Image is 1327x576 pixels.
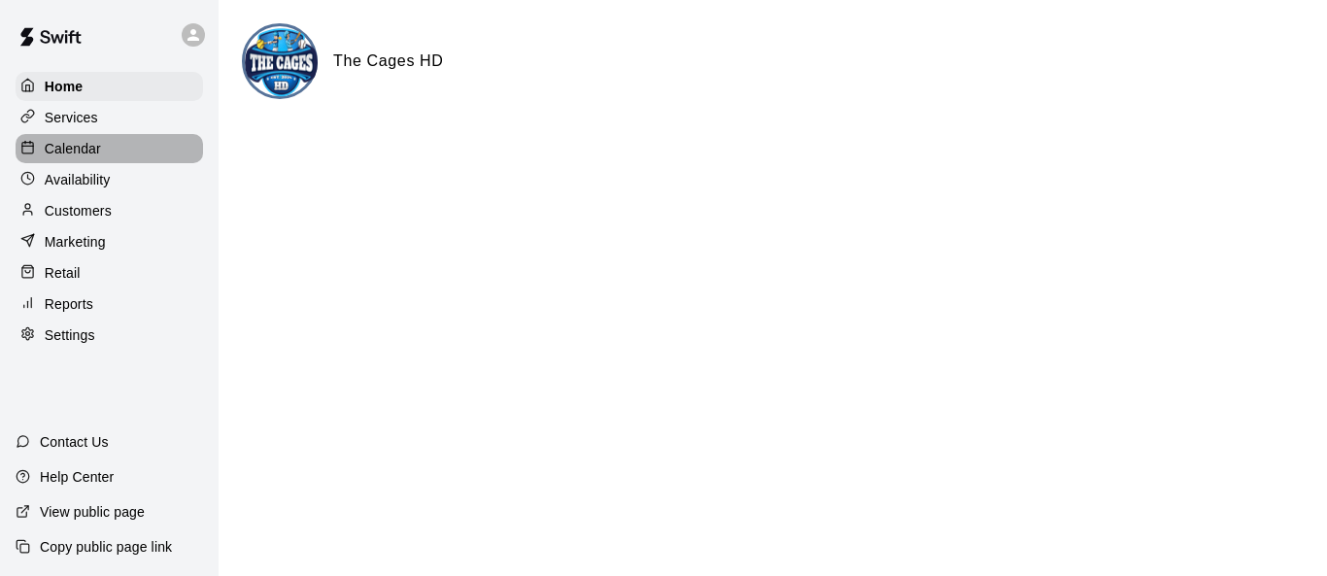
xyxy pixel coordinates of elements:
p: Availability [45,170,111,189]
a: Home [16,72,203,101]
p: Contact Us [40,432,109,452]
p: Services [45,108,98,127]
p: Copy public page link [40,537,172,557]
p: Home [45,77,84,96]
a: Services [16,103,203,132]
a: Settings [16,321,203,350]
a: Retail [16,258,203,288]
a: Customers [16,196,203,225]
p: Reports [45,294,93,314]
p: Customers [45,201,112,220]
p: Help Center [40,467,114,487]
p: View public page [40,502,145,522]
a: Availability [16,165,203,194]
h6: The Cages HD [333,49,444,74]
p: Calendar [45,139,101,158]
p: Marketing [45,232,106,252]
p: Settings [45,325,95,345]
p: Retail [45,263,81,283]
a: Reports [16,289,203,319]
img: The Cages HD logo [245,26,318,99]
a: Calendar [16,134,203,163]
a: Marketing [16,227,203,256]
